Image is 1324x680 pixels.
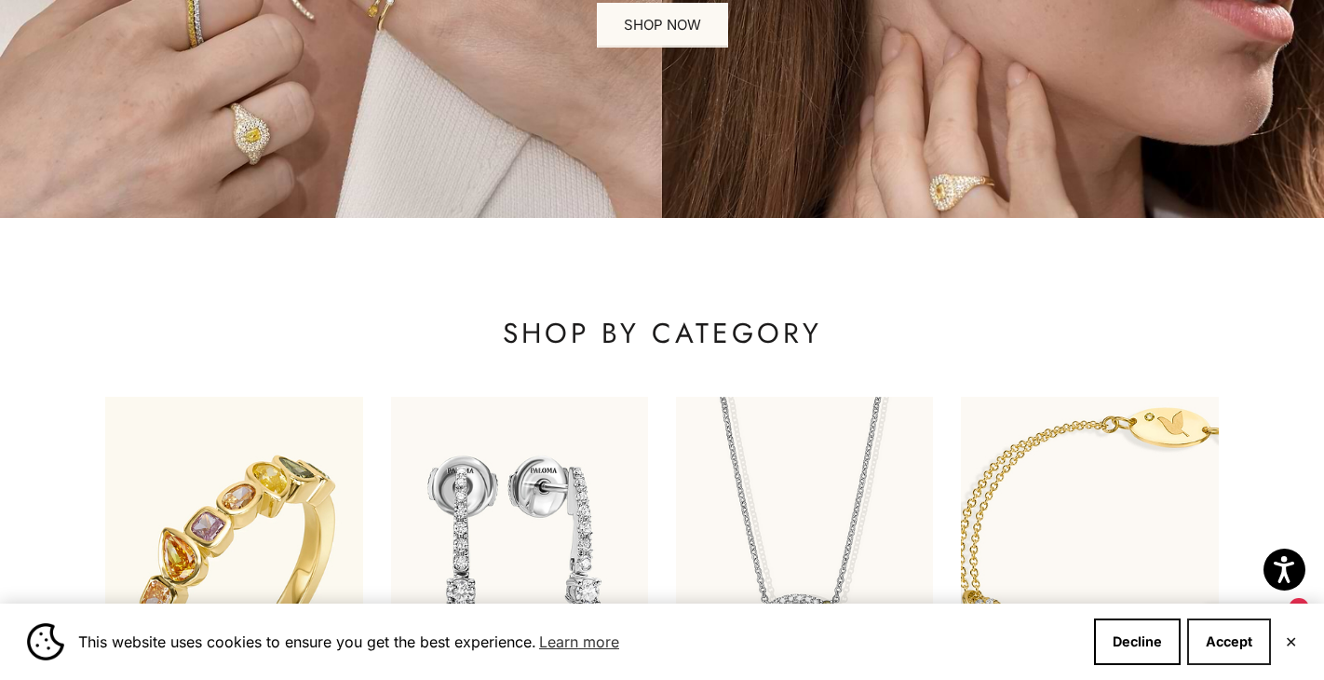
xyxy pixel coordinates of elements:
[536,628,622,656] a: Learn more
[1094,619,1181,665] button: Decline
[78,628,1079,656] span: This website uses cookies to ensure you get the best experience.
[1285,636,1297,647] button: Close
[105,315,1218,352] p: SHOP BY CATEGORY
[27,623,64,660] img: Cookie banner
[597,3,728,48] a: SHOP NOW
[1187,619,1271,665] button: Accept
